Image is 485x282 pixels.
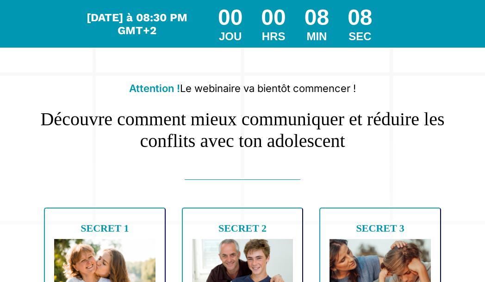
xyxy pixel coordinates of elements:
[348,30,372,43] div: SEC
[261,5,286,30] div: 00
[218,222,267,234] b: SECRET 2
[85,11,190,37] div: Le webinar commence dans...
[218,5,242,30] div: 00
[81,222,129,234] b: SECRET 1
[218,30,242,43] div: JOU
[39,78,446,99] h2: Le webinaire va bientôt commencer !
[129,82,180,94] b: Attention !
[305,5,329,30] div: 08
[305,30,329,43] div: MIN
[348,5,372,30] div: 08
[87,11,187,37] span: [DATE] à 08:30 PM GMT+2
[261,30,286,43] div: HRS
[39,99,446,152] h1: Découvre comment mieux communiquer et réduire les conflits avec ton adolescent
[356,222,404,234] b: SECRET 3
